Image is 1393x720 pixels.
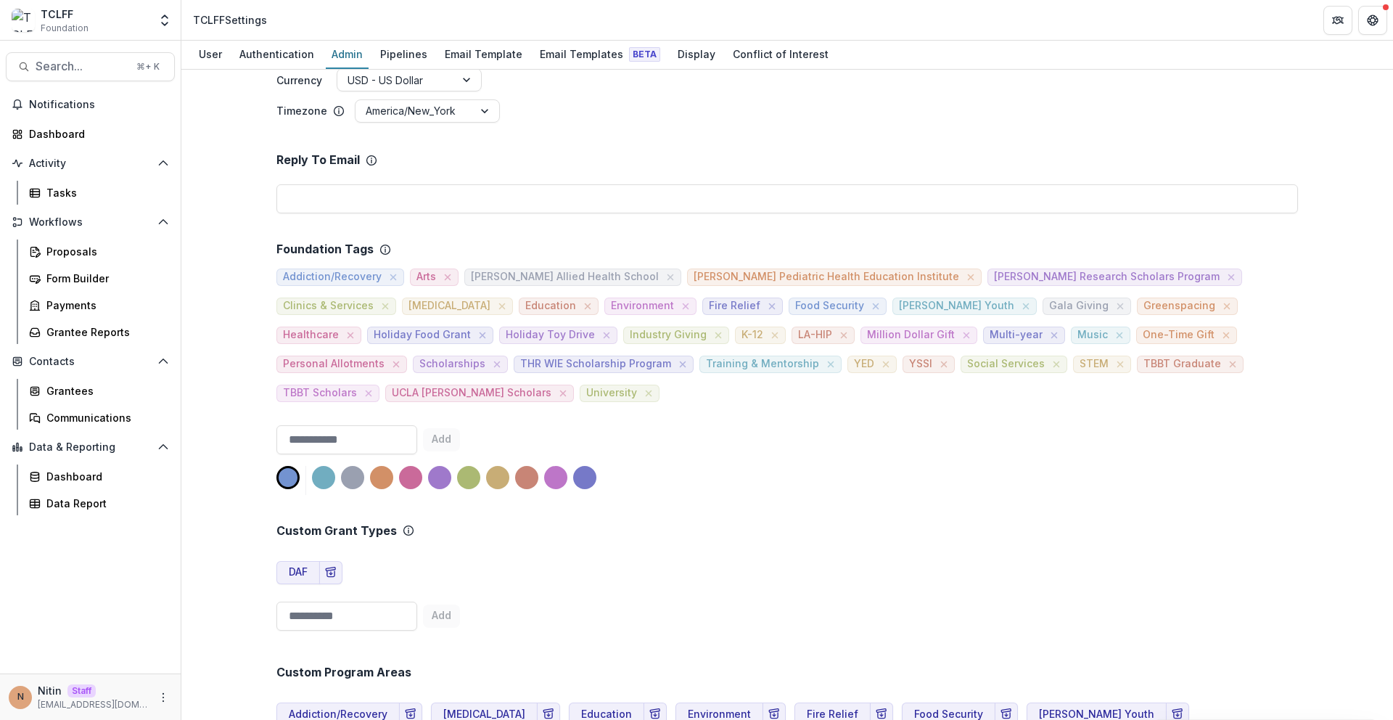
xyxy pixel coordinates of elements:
[1113,299,1127,314] button: close
[193,12,267,28] div: TCLFF Settings
[967,358,1045,370] span: Social Services
[23,293,175,317] a: Payments
[706,358,819,370] span: Training & Mentorship
[319,561,342,584] button: Archive Grant Type
[823,357,838,372] button: close
[283,300,374,312] span: Clinics & Services
[276,73,322,88] label: Currency
[765,299,779,314] button: close
[378,299,393,314] button: close
[23,240,175,263] a: Proposals
[46,469,163,484] div: Dashboard
[1049,300,1109,312] span: Gala Giving
[1225,357,1240,372] button: close
[641,386,656,401] button: close
[276,242,374,256] p: Foundation Tags
[386,270,400,285] button: close
[854,358,874,370] span: YED
[234,41,320,69] a: Authentication
[374,41,433,69] a: Pipelines
[46,383,163,398] div: Grantees
[283,358,385,370] span: Personal Allotments
[423,428,460,451] button: Add
[29,441,152,454] span: Data & Reporting
[1047,328,1061,343] button: close
[276,524,397,538] h2: Custom Grant Types
[1019,299,1033,314] button: close
[1077,329,1108,341] span: Music
[672,44,721,65] div: Display
[133,59,163,75] div: ⌘ + K
[741,329,763,341] span: K-12
[389,357,403,372] button: close
[937,357,951,372] button: close
[709,300,760,312] span: Fire Relief
[408,300,490,312] span: [MEDICAL_DATA]
[276,103,327,118] p: Timezone
[423,605,460,628] button: Add
[611,300,674,312] span: Environment
[416,271,436,283] span: Arts
[6,93,175,116] button: Notifications
[490,357,504,372] button: close
[837,328,851,343] button: close
[1219,328,1233,343] button: close
[276,666,411,679] h2: Custom Program Areas
[6,152,175,175] button: Open Activity
[283,387,357,399] span: TBBT Scholars
[675,357,690,372] button: close
[867,329,955,341] span: Million Dollar Gift
[678,299,693,314] button: close
[556,386,570,401] button: close
[586,387,637,399] span: University
[963,270,978,285] button: close
[959,328,974,343] button: close
[374,329,471,341] span: Holiday Food Grant
[41,7,89,22] div: TCLFF
[1358,6,1387,35] button: Get Help
[6,122,175,146] a: Dashboard
[326,41,369,69] a: Admin
[440,270,455,285] button: close
[23,266,175,290] a: Form Builder
[711,328,726,343] button: close
[361,386,376,401] button: close
[1049,357,1064,372] button: close
[29,126,163,142] div: Dashboard
[506,329,595,341] span: Holiday Toy Drive
[1113,357,1127,372] button: close
[234,44,320,65] div: Authentication
[6,52,175,81] button: Search...
[23,465,175,488] a: Dashboard
[193,44,228,65] div: User
[67,684,96,697] p: Staff
[46,271,163,286] div: Form Builder
[17,692,24,702] div: Nitin
[29,356,152,368] span: Contacts
[727,44,834,65] div: Conflict of Interest
[1143,329,1215,341] span: One-Time Gift
[525,300,576,312] span: Education
[155,689,172,706] button: More
[46,496,163,511] div: Data Report
[994,271,1220,283] span: [PERSON_NAME] Research Scholars Program
[1143,300,1215,312] span: Greenspacing
[38,698,149,711] p: [EMAIL_ADDRESS][DOMAIN_NAME]
[768,328,782,343] button: close
[727,41,834,69] a: Conflict of Interest
[12,9,35,32] img: TCLFF
[439,41,528,69] a: Email Template
[439,44,528,65] div: Email Template
[23,406,175,430] a: Communications
[798,329,832,341] span: LA-HIP
[41,22,89,35] span: Foundation
[1220,299,1234,314] button: close
[276,561,320,584] button: DAF
[29,99,169,111] span: Notifications
[795,300,864,312] span: Food Security
[29,157,152,170] span: Activity
[1112,328,1127,343] button: close
[193,41,228,69] a: User
[23,320,175,344] a: Grantee Reports
[374,44,433,65] div: Pipelines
